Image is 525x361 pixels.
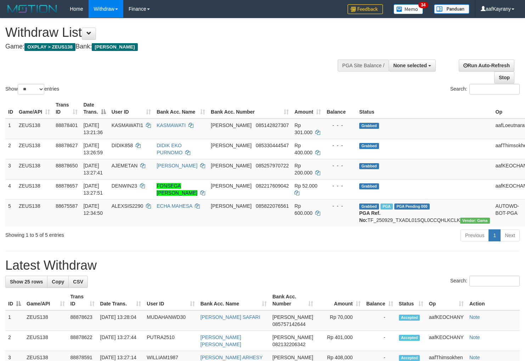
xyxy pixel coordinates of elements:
[5,179,16,199] td: 4
[83,163,103,176] span: [DATE] 13:27:41
[5,310,24,331] td: 1
[97,310,144,331] td: [DATE] 13:28:04
[270,290,316,310] th: Bank Acc. Number: activate to sort column ascending
[418,2,428,8] span: 34
[256,203,289,209] span: Copy 085822076561 to clipboard
[316,310,363,331] td: Rp 70,000
[272,342,305,347] span: Copy 082132206342 to clipboard
[294,143,312,155] span: Rp 400.000
[56,143,78,148] span: 88878627
[469,314,480,320] a: Note
[489,229,501,241] a: 1
[363,331,396,351] td: -
[73,279,83,285] span: CSV
[10,279,43,285] span: Show 25 rows
[80,98,108,119] th: Date Trans.: activate to sort column descending
[396,290,426,310] th: Status: activate to sort column ascending
[97,290,144,310] th: Date Trans.: activate to sort column ascending
[56,183,78,189] span: 88878657
[109,98,154,119] th: User ID: activate to sort column ascending
[157,122,186,128] a: KASMAWATI
[324,98,356,119] th: Balance
[144,331,197,351] td: PUTRA2510
[294,183,317,189] span: Rp 52.000
[316,331,363,351] td: Rp 401,000
[112,143,133,148] span: DIDIK858
[327,202,354,210] div: - - -
[272,321,305,327] span: Copy 085757142644 to clipboard
[211,203,252,209] span: [PERSON_NAME]
[272,355,313,360] span: [PERSON_NAME]
[211,163,252,168] span: [PERSON_NAME]
[47,276,69,288] a: Copy
[469,334,480,340] a: Note
[450,276,520,286] label: Search:
[256,143,289,148] span: Copy 085330444547 to clipboard
[5,43,343,50] h4: Game: Bank:
[359,123,379,129] span: Grabbed
[327,142,354,149] div: - - -
[434,4,469,14] img: panduan.png
[83,203,103,216] span: [DATE] 12:34:50
[24,290,68,310] th: Game/API: activate to sort column ascending
[389,59,436,71] button: None selected
[112,163,138,168] span: AJEMETAN
[24,43,75,51] span: OXPLAY > ZEUS138
[5,290,24,310] th: ID: activate to sort column descending
[24,331,68,351] td: ZEUS138
[5,159,16,179] td: 3
[157,183,197,196] a: FONSEGA [PERSON_NAME]
[256,122,289,128] span: Copy 085142827307 to clipboard
[16,98,53,119] th: Game/API: activate to sort column ascending
[83,122,103,135] span: [DATE] 13:21:36
[16,119,53,139] td: ZEUS138
[154,98,208,119] th: Bank Acc. Name: activate to sort column ascending
[327,182,354,189] div: - - -
[83,183,103,196] span: [DATE] 13:27:51
[68,331,97,351] td: 88878622
[211,143,252,148] span: [PERSON_NAME]
[56,163,78,168] span: 88878650
[56,122,78,128] span: 88878401
[198,290,270,310] th: Bank Acc. Name: activate to sort column ascending
[356,98,493,119] th: Status
[211,122,252,128] span: [PERSON_NAME]
[359,183,379,189] span: Grabbed
[363,310,396,331] td: -
[201,314,260,320] a: [PERSON_NAME] SAFARI
[292,98,324,119] th: Amount: activate to sort column ascending
[461,229,489,241] a: Previous
[359,210,380,223] b: PGA Ref. No:
[97,331,144,351] td: [DATE] 13:27:44
[5,25,343,40] h1: Withdraw List
[24,310,68,331] td: ZEUS138
[426,290,467,310] th: Op: activate to sort column ascending
[68,276,88,288] a: CSV
[144,290,197,310] th: User ID: activate to sort column ascending
[399,355,420,361] span: Accepted
[359,163,379,169] span: Grabbed
[469,276,520,286] input: Search:
[5,331,24,351] td: 2
[327,122,354,129] div: - - -
[5,98,16,119] th: ID
[359,143,379,149] span: Grabbed
[356,199,493,227] td: TF_250929_TXADL01SQL0CCQHLKCLK
[294,163,312,176] span: Rp 200.000
[256,183,289,189] span: Copy 082217609042 to clipboard
[5,258,520,273] h1: Latest Withdraw
[272,314,313,320] span: [PERSON_NAME]
[16,159,53,179] td: ZEUS138
[92,43,137,51] span: [PERSON_NAME]
[316,290,363,310] th: Amount: activate to sort column ascending
[348,4,383,14] img: Feedback.jpg
[399,335,420,341] span: Accepted
[363,290,396,310] th: Balance: activate to sort column ascending
[338,59,389,71] div: PGA Site Balance /
[469,355,480,360] a: Note
[359,204,379,210] span: Grabbed
[450,84,520,94] label: Search:
[5,276,47,288] a: Show 25 rows
[5,119,16,139] td: 1
[327,162,354,169] div: - - -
